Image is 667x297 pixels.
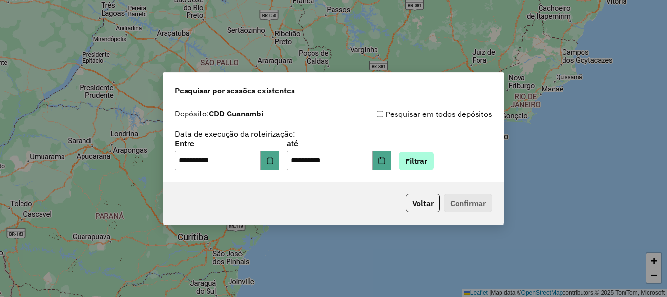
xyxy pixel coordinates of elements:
div: Pesquisar em todos depósitos [333,108,492,120]
button: Filtrar [399,152,434,170]
button: Choose Date [261,151,279,170]
label: até [287,137,391,149]
strong: CDD Guanambi [209,109,263,118]
label: Entre [175,137,279,149]
label: Depósito: [175,108,263,119]
button: Voltar [406,194,440,212]
label: Data de execução da roteirização: [175,128,295,139]
span: Pesquisar por sessões existentes [175,85,295,96]
button: Choose Date [373,151,391,170]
